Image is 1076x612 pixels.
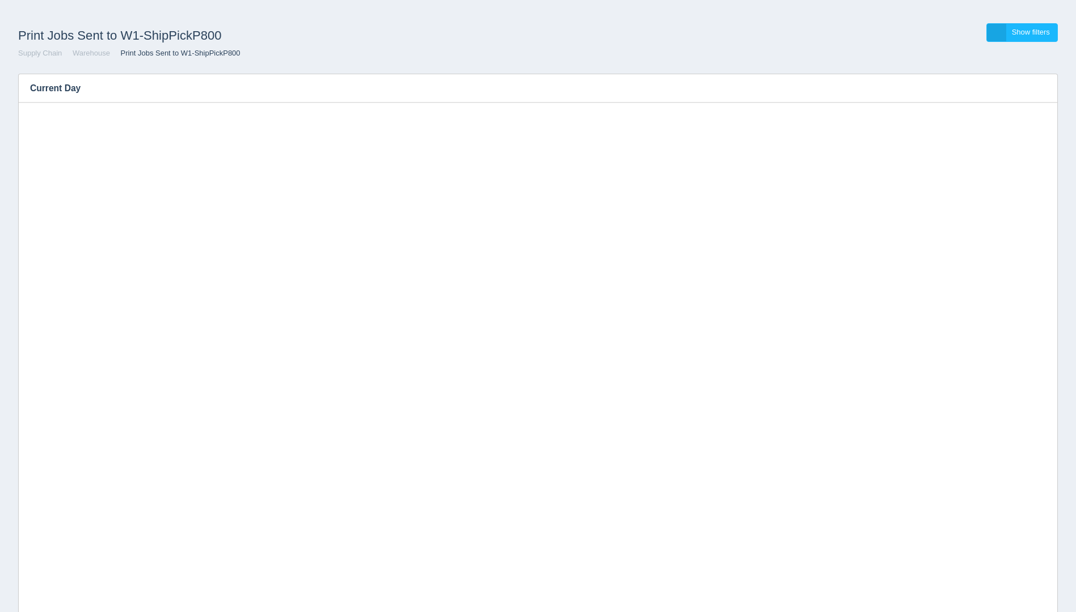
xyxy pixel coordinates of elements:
a: Show filters [986,23,1058,42]
li: Print Jobs Sent to W1-ShipPickP800 [112,48,240,59]
h1: Print Jobs Sent to W1-ShipPickP800 [18,23,538,48]
a: Supply Chain [18,49,62,57]
h3: Current Day [19,74,1023,103]
a: Warehouse [73,49,110,57]
span: Show filters [1012,28,1050,36]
